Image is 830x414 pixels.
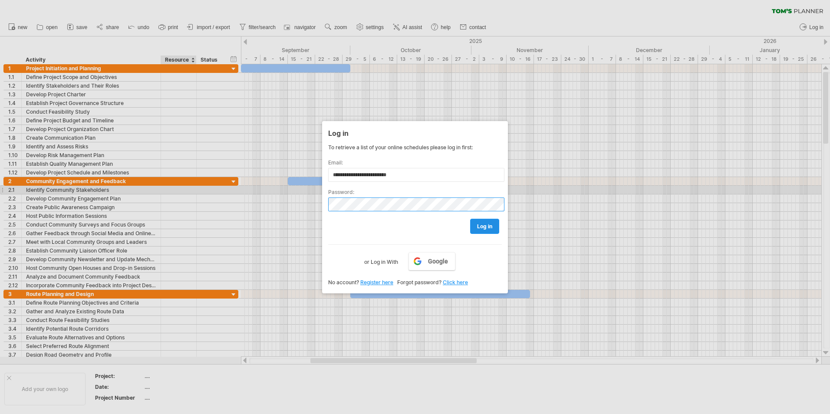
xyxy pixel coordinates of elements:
[328,189,502,195] label: Password:
[364,252,398,267] label: or Log in With
[443,279,468,286] a: Click here
[470,219,499,234] a: log in
[328,144,502,151] div: To retrieve a list of your online schedules please log in first:
[360,279,393,286] a: Register here
[328,125,502,141] div: Log in
[328,279,359,286] span: No account?
[477,223,492,230] span: log in
[328,159,502,166] label: Email:
[428,258,448,265] span: Google
[397,279,441,286] span: Forgot password?
[408,252,455,270] a: Google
